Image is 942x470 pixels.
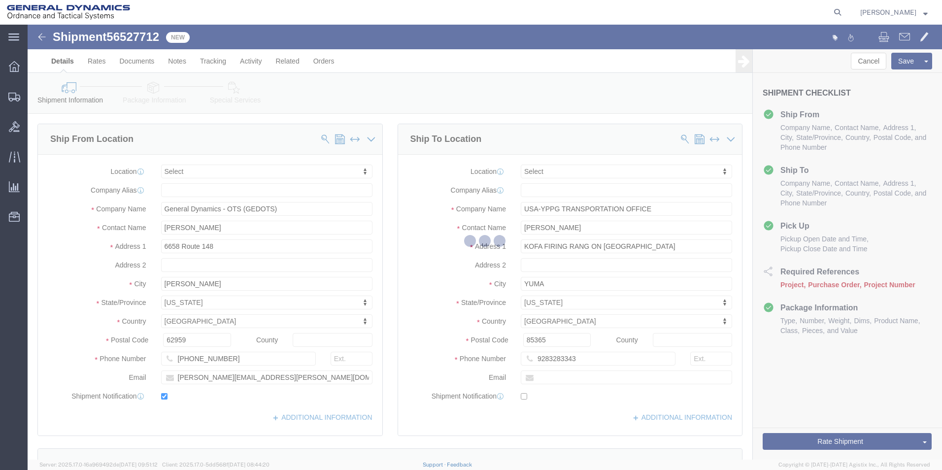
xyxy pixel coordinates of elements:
img: logo [7,5,130,20]
a: Support [423,462,447,468]
button: [PERSON_NAME] [860,6,928,18]
span: Client: 2025.17.0-5dd568f [162,462,269,468]
span: Copyright © [DATE]-[DATE] Agistix Inc., All Rights Reserved [778,461,930,469]
span: [DATE] 09:51:12 [119,462,158,468]
span: [DATE] 08:44:20 [228,462,269,468]
span: Server: 2025.17.0-16a969492de [39,462,158,468]
a: Feedback [447,462,472,468]
span: Mark Bradley [860,7,916,18]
